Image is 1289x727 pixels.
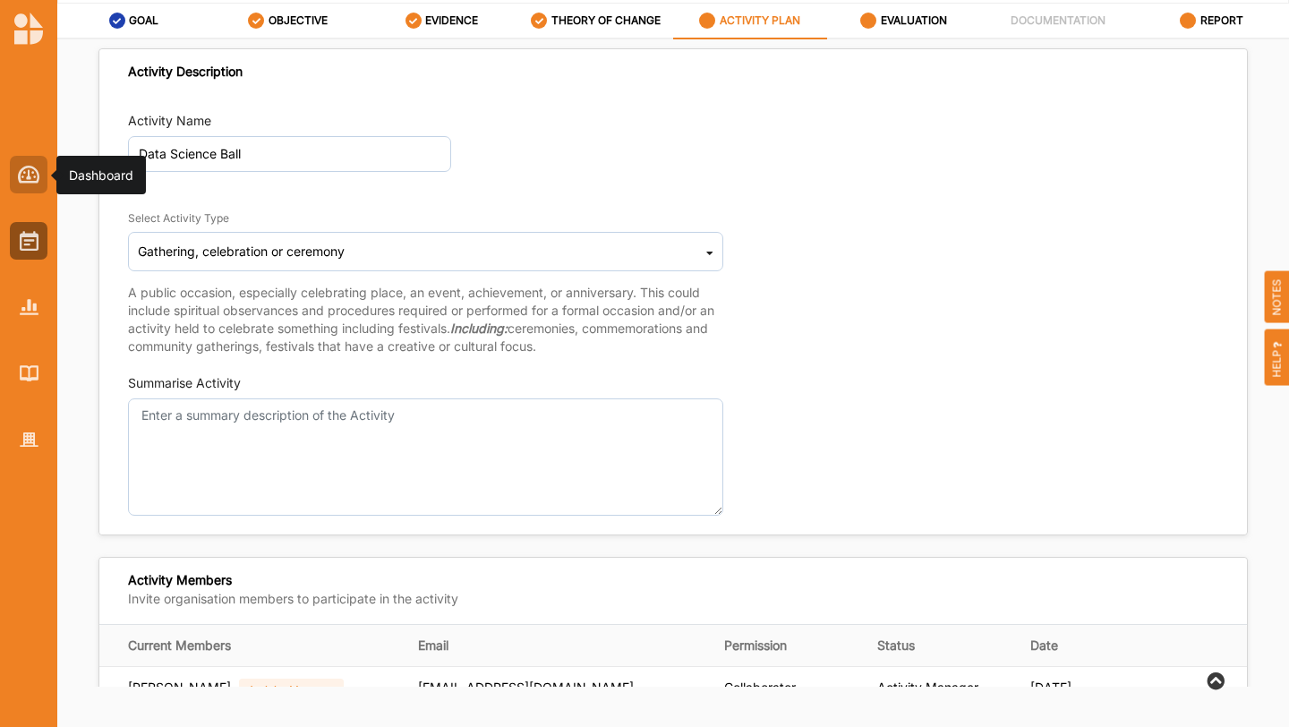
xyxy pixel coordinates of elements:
[425,13,478,28] label: EVIDENCE
[128,591,458,607] label: Invite organisation members to participate in the activity
[10,288,47,326] a: Reports
[712,624,865,666] th: Permission
[138,245,345,258] div: Gathering, celebration or ceremony
[10,355,47,392] a: Library
[418,680,699,696] div: [EMAIL_ADDRESS][DOMAIN_NAME]
[20,231,38,251] img: Activities
[128,284,723,355] p: A public occasion, especially celebrating place, an event, achievement, or anniversary. This coul...
[405,624,712,666] th: Email
[239,679,344,702] div: Activity Manager
[10,156,47,193] a: Dashboard
[128,572,458,611] div: Activity Members
[1018,624,1094,666] th: Date
[877,680,1005,696] div: Activity Manager
[128,680,231,702] div: [PERSON_NAME]
[128,64,243,80] div: Activity Description
[865,624,1018,666] th: Status
[128,211,229,226] div: Select Activity Type
[99,624,405,666] th: Current Members
[20,299,38,314] img: Reports
[20,432,38,448] img: Organisation
[724,680,852,696] div: Collaborator
[128,374,241,392] div: Summarise Activity
[10,421,47,458] a: Organisation
[10,222,47,260] a: Activities
[1030,680,1081,696] div: [DATE]
[69,167,133,184] div: Dashboard
[450,321,508,336] strong: Including:
[128,112,211,130] div: Activity Name
[881,13,947,28] label: EVALUATION
[1200,13,1243,28] label: REPORT
[18,166,40,184] img: Dashboard
[269,13,328,28] label: OBJECTIVE
[14,13,43,45] img: logo
[551,13,661,28] label: THEORY OF CHANGE
[20,365,38,381] img: Library
[1011,13,1105,28] label: DOCUMENTATION
[720,13,800,28] label: ACTIVITY PLAN
[129,13,158,28] label: GOAL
